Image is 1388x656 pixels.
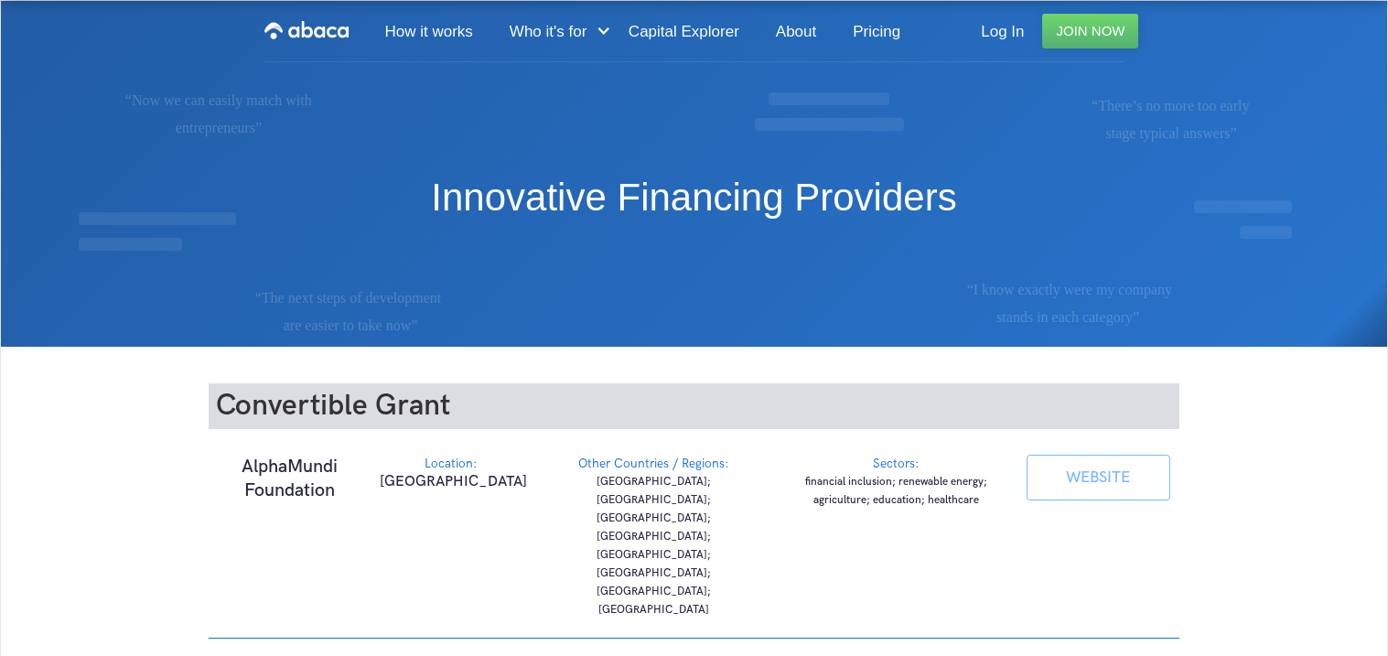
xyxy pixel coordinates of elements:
p: [GEOGRAPHIC_DATA] [380,473,523,491]
div: Who it's for [510,1,610,63]
div: Sectors: [784,455,1008,473]
h1: AlphaMundi Foundation [218,455,361,502]
a: WEBSITE [1027,455,1170,500]
img: Abaca logo [264,16,349,45]
div: Who it's for [510,1,587,63]
p: financial inclusion; renewable energy; agriculture; education; healthcare [784,473,1008,510]
h1: Innovative Financing Providers [348,155,1041,222]
a: Log In [963,1,1042,63]
div: Location: [380,455,523,473]
a: Capital Explorer [610,1,758,63]
p: [GEOGRAPHIC_DATA]; [GEOGRAPHIC_DATA]; [GEOGRAPHIC_DATA]; [GEOGRAPHIC_DATA]; [GEOGRAPHIC_DATA]; [G... [542,473,766,619]
a: Pricing [834,1,919,63]
a: home [264,1,349,61]
a: How it works [367,1,491,63]
a: Join Now [1042,14,1138,48]
a: About [758,1,834,63]
h2: Convertible Grant [209,383,1179,429]
div: Other Countries / Regions: [542,455,766,473]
